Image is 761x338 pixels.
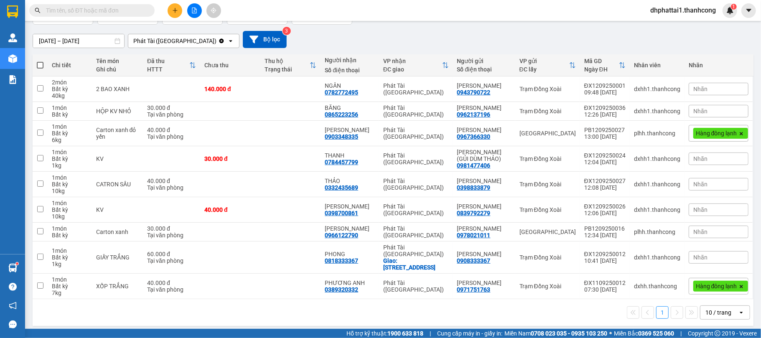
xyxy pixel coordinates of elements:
[204,155,256,162] div: 30.000 đ
[634,130,680,137] div: plhh.thanhcong
[726,7,734,14] img: icon-new-feature
[52,104,88,111] div: 1 món
[325,111,358,118] div: 0865223256
[457,104,511,111] div: TRẦN GIA BẢO
[584,111,626,118] div: 12:26 [DATE]
[638,330,674,337] strong: 0369 525 060
[383,82,449,96] div: Phát Tài ([GEOGRAPHIC_DATA])
[693,181,708,188] span: Nhãn
[325,152,375,159] div: THANH
[260,54,321,76] th: Toggle SortBy
[8,54,17,63] img: warehouse-icon
[504,329,607,338] span: Miền Nam
[52,232,88,239] div: Bất kỳ
[52,247,88,254] div: 1 món
[584,251,626,257] div: ĐX1209250012
[519,206,576,213] div: Trạm Đồng Xoài
[147,111,196,118] div: Tại văn phòng
[383,178,449,191] div: Phát Tài ([GEOGRAPHIC_DATA])
[325,251,375,257] div: PHONG
[147,184,196,191] div: Tại văn phòng
[584,210,626,216] div: 12:06 [DATE]
[457,178,511,184] div: PHÙNG VĂN THÀNH
[16,262,18,265] sup: 1
[8,264,17,272] img: warehouse-icon
[715,330,720,336] span: copyright
[204,206,256,213] div: 40.000 đ
[705,308,731,317] div: 10 / trang
[52,123,88,130] div: 1 món
[265,66,310,73] div: Trạng thái
[457,286,491,293] div: 0971751763
[204,62,256,69] div: Chưa thu
[147,127,196,133] div: 40.000 đ
[584,152,626,159] div: ĐX1209250024
[383,203,449,216] div: Phát Tài ([GEOGRAPHIC_DATA])
[96,181,139,188] div: CATRON SẦU
[147,257,196,264] div: Tại văn phòng
[52,181,88,188] div: Bất kỳ
[147,225,196,232] div: 30.000 đ
[584,89,626,96] div: 09:48 [DATE]
[584,225,626,232] div: PB1209250016
[187,3,202,18] button: file-add
[325,225,375,232] div: Vân
[218,38,225,44] svg: Clear value
[283,27,291,35] sup: 3
[8,75,17,84] img: solution-icon
[457,257,491,264] div: 0908333367
[584,104,626,111] div: ĐX1209250036
[96,155,139,162] div: KV
[52,162,88,169] div: 1 kg
[457,203,511,210] div: NGUYỄN THỊ HUỆ
[519,108,576,114] div: Trạm Đồng Xoài
[732,4,735,10] span: 1
[52,200,88,206] div: 1 món
[379,54,453,76] th: Toggle SortBy
[346,329,423,338] span: Hỗ trợ kỹ thuật:
[584,159,626,165] div: 12:04 [DATE]
[325,178,375,184] div: THẢO
[634,254,680,261] div: dxhh1.thanhcong
[387,330,423,337] strong: 1900 633 818
[96,254,139,261] div: GIẤY TRẮNG
[147,232,196,239] div: Tại văn phòng
[457,251,511,257] div: NGÔ XUÂN PHƯƠNG
[147,286,196,293] div: Tại văn phòng
[731,4,737,10] sup: 1
[634,62,680,69] div: Nhân viên
[147,178,196,184] div: 40.000 đ
[52,254,88,261] div: Bất kỳ
[584,133,626,140] div: 13:00 [DATE]
[519,283,576,290] div: Trạm Đồng Xoài
[96,108,139,114] div: HỘP KV NHỎ
[96,127,139,140] div: Carton xanh đỏ yến
[519,130,576,137] div: [GEOGRAPHIC_DATA]
[52,92,88,99] div: 40 kg
[457,89,491,96] div: 0943790722
[584,178,626,184] div: ĐX1209250027
[584,286,626,293] div: 07:30 [DATE]
[689,62,748,69] div: Nhãn
[634,181,680,188] div: dxhh1.thanhcong
[383,152,449,165] div: Phát Tài ([GEOGRAPHIC_DATA])
[9,302,17,310] span: notification
[457,232,491,239] div: 0978021011
[584,127,626,133] div: PB1209250027
[52,155,88,162] div: Bất kỳ
[325,67,375,74] div: Số điện thoại
[7,5,18,18] img: logo-vxr
[325,210,358,216] div: 0398700861
[457,133,491,140] div: 0967366330
[52,79,88,86] div: 2 món
[243,31,287,48] button: Bộ lọc
[457,225,511,232] div: Mai Thanh Phương
[52,225,88,232] div: 1 món
[168,3,182,18] button: plus
[634,283,680,290] div: dxhh.thanhcong
[52,130,88,137] div: Bất kỳ
[457,127,511,133] div: Phan Anh Thư
[680,329,682,338] span: |
[325,133,358,140] div: 0903348335
[383,66,442,73] div: ĐC giao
